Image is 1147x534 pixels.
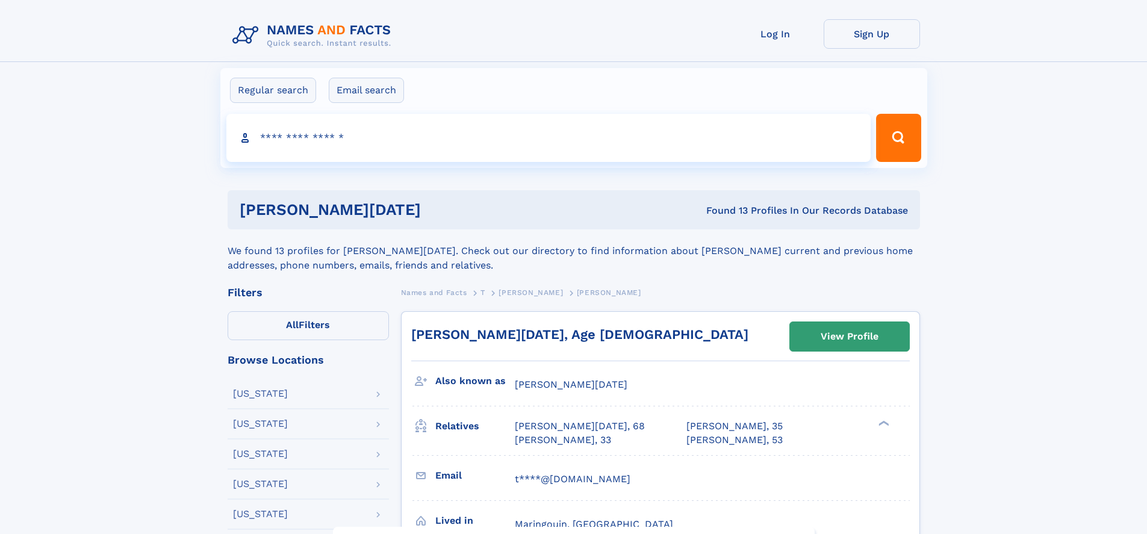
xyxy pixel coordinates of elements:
[480,285,485,300] a: T
[499,288,563,297] span: [PERSON_NAME]
[686,433,783,447] a: [PERSON_NAME], 53
[480,288,485,297] span: T
[435,465,515,486] h3: Email
[564,204,908,217] div: Found 13 Profiles In Our Records Database
[228,355,389,365] div: Browse Locations
[228,229,920,273] div: We found 13 profiles for [PERSON_NAME][DATE]. Check out our directory to find information about [...
[233,419,288,429] div: [US_STATE]
[686,420,783,433] a: [PERSON_NAME], 35
[233,449,288,459] div: [US_STATE]
[286,319,299,331] span: All
[230,78,316,103] label: Regular search
[435,511,515,531] h3: Lived in
[228,287,389,298] div: Filters
[515,379,627,390] span: [PERSON_NAME][DATE]
[329,78,404,103] label: Email search
[515,433,611,447] a: [PERSON_NAME], 33
[240,202,564,217] h1: [PERSON_NAME][DATE]
[435,416,515,436] h3: Relatives
[515,420,645,433] a: [PERSON_NAME][DATE], 68
[233,509,288,519] div: [US_STATE]
[435,371,515,391] h3: Also known as
[401,285,467,300] a: Names and Facts
[875,420,890,427] div: ❯
[499,285,563,300] a: [PERSON_NAME]
[790,322,909,351] a: View Profile
[411,327,748,342] a: [PERSON_NAME][DATE], Age [DEMOGRAPHIC_DATA]
[727,19,824,49] a: Log In
[876,114,921,162] button: Search Button
[228,19,401,52] img: Logo Names and Facts
[233,479,288,489] div: [US_STATE]
[824,19,920,49] a: Sign Up
[226,114,871,162] input: search input
[821,323,878,350] div: View Profile
[228,311,389,340] label: Filters
[577,288,641,297] span: [PERSON_NAME]
[515,518,673,530] span: Maringouin, [GEOGRAPHIC_DATA]
[233,389,288,399] div: [US_STATE]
